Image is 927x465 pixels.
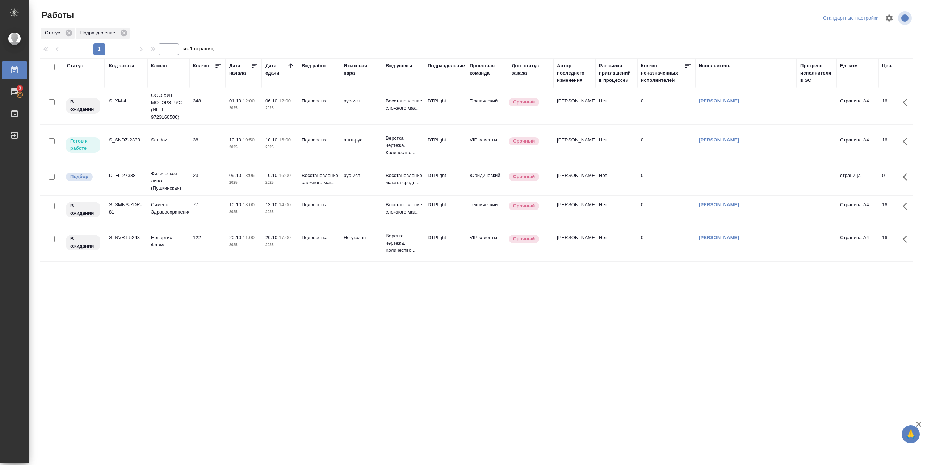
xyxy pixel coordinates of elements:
[637,231,695,256] td: 0
[836,168,878,194] td: страница
[109,97,144,105] div: S_XM-4
[151,136,186,144] p: Sandoz
[229,105,258,112] p: 2025
[265,208,294,216] p: 2025
[466,133,508,158] td: VIP клиенты
[279,202,291,207] p: 14:00
[265,202,279,207] p: 13.10,
[265,105,294,112] p: 2025
[699,235,739,240] a: [PERSON_NAME]
[340,231,382,256] td: Не указан
[386,201,420,216] p: Восстановление сложного мак...
[513,173,535,180] p: Срочный
[898,168,916,186] button: Здесь прячутся важные кнопки
[265,144,294,151] p: 2025
[193,62,209,69] div: Кол-во
[513,98,535,106] p: Срочный
[2,83,27,101] a: 3
[553,231,595,256] td: [PERSON_NAME]
[340,133,382,158] td: англ-рус
[265,173,279,178] p: 10.10,
[424,133,466,158] td: DTPlight
[70,98,96,113] p: В ожидании
[265,235,279,240] p: 20.10,
[109,234,144,241] div: S_NVRT-5248
[302,234,336,241] p: Подверстка
[70,173,88,180] p: Подбор
[386,97,420,112] p: Восстановление сложного мак...
[878,198,915,223] td: 16
[151,201,186,216] p: Сименс Здравоохранение
[302,62,326,69] div: Вид работ
[898,231,916,248] button: Здесь прячутся важные кнопки
[557,62,592,84] div: Автор последнего изменения
[67,62,83,69] div: Статус
[424,168,466,194] td: DTPlight
[229,179,258,186] p: 2025
[279,98,291,103] p: 12:00
[151,234,186,249] p: Новартис Фарма
[386,172,420,186] p: Восстановление макета средн...
[595,231,637,256] td: Нет
[424,231,466,256] td: DTPlight
[70,202,96,217] p: В ожидании
[189,168,226,194] td: 23
[386,232,420,254] p: Верстка чертежа. Количество...
[637,94,695,119] td: 0
[882,62,894,69] div: Цена
[243,202,255,207] p: 13:00
[229,235,243,240] p: 20.10,
[699,98,739,103] a: [PERSON_NAME]
[109,136,144,144] div: S_SNDZ-2333
[470,62,504,77] div: Проектная команда
[466,198,508,223] td: Технический
[229,202,243,207] p: 10.10,
[599,62,634,84] div: Рассылка приглашений в процессе?
[279,173,291,178] p: 16:00
[424,198,466,223] td: DTPlight
[109,201,144,216] div: S_SMNS-ZDR-81
[243,98,255,103] p: 12:00
[905,427,917,442] span: 🙏
[189,94,226,119] td: 348
[151,170,186,192] p: Физическое лицо (Пушкинская)
[898,11,913,25] span: Посмотреть информацию
[229,62,251,77] div: Дата начала
[637,133,695,158] td: 0
[302,172,336,186] p: Восстановление сложного мак...
[466,94,508,119] td: Технический
[229,98,243,103] p: 01.10,
[428,62,465,69] div: Подразделение
[881,9,898,27] span: Настроить таблицу
[553,133,595,158] td: [PERSON_NAME]
[45,29,63,37] p: Статус
[265,241,294,249] p: 2025
[189,231,226,256] td: 122
[821,13,881,24] div: split button
[65,201,101,218] div: Исполнитель назначен, приступать к работе пока рано
[279,235,291,240] p: 17:00
[878,168,915,194] td: 0
[513,235,535,242] p: Срочный
[302,136,336,144] p: Подверстка
[183,45,214,55] span: из 1 страниц
[229,144,258,151] p: 2025
[80,29,118,37] p: Подразделение
[151,62,168,69] div: Клиент
[229,173,243,178] p: 09.10,
[800,62,833,84] div: Прогресс исполнителя в SC
[512,62,550,77] div: Доп. статус заказа
[595,94,637,119] td: Нет
[229,137,243,143] p: 10.10,
[189,198,226,223] td: 77
[466,231,508,256] td: VIP клиенты
[637,168,695,194] td: 0
[65,234,101,251] div: Исполнитель назначен, приступать к работе пока рано
[279,137,291,143] p: 16:00
[699,137,739,143] a: [PERSON_NAME]
[878,94,915,119] td: 16
[65,97,101,114] div: Исполнитель назначен, приступать к работе пока рано
[898,198,916,215] button: Здесь прячутся важные кнопки
[229,208,258,216] p: 2025
[836,231,878,256] td: Страница А4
